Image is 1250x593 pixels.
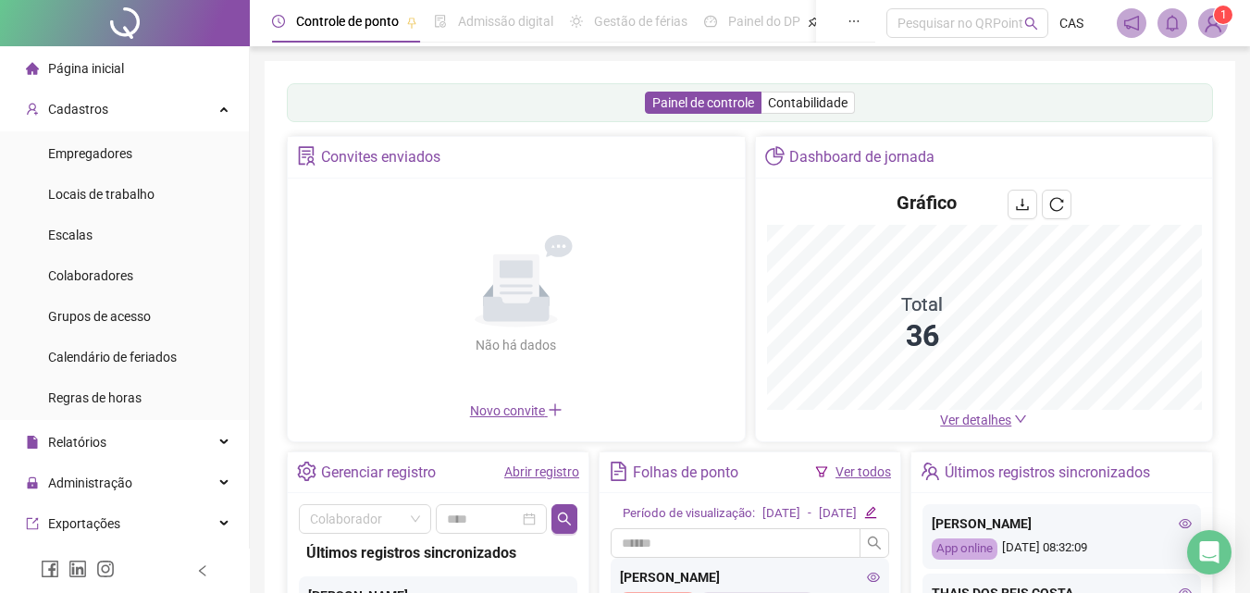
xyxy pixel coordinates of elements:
[1059,13,1083,33] span: CAS
[1049,197,1064,212] span: reload
[68,560,87,578] span: linkedin
[26,517,39,530] span: export
[458,14,553,29] span: Admissão digital
[808,504,811,524] div: -
[434,15,447,28] span: file-done
[768,95,848,110] span: Contabilidade
[932,513,1192,534] div: [PERSON_NAME]
[548,402,563,417] span: plus
[406,17,417,28] span: pushpin
[470,403,563,418] span: Novo convite
[1015,197,1030,212] span: download
[940,413,1027,427] a: Ver detalhes down
[48,61,124,76] span: Página inicial
[48,146,132,161] span: Empregadores
[594,14,687,29] span: Gestão de férias
[48,187,155,202] span: Locais de trabalho
[765,146,785,166] span: pie-chart
[897,190,957,216] h4: Gráfico
[297,462,316,481] span: setting
[921,462,940,481] span: team
[297,146,316,166] span: solution
[431,335,601,355] div: Não há dados
[789,142,934,173] div: Dashboard de jornada
[48,309,151,324] span: Grupos de acesso
[835,464,891,479] a: Ver todos
[48,102,108,117] span: Cadastros
[1024,17,1038,31] span: search
[620,567,880,587] div: [PERSON_NAME]
[96,560,115,578] span: instagram
[48,476,132,490] span: Administração
[867,571,880,584] span: eye
[48,350,177,364] span: Calendário de feriados
[296,14,399,29] span: Controle de ponto
[609,462,628,481] span: file-text
[945,457,1150,488] div: Últimos registros sincronizados
[728,14,800,29] span: Painel do DP
[26,436,39,449] span: file
[762,504,800,524] div: [DATE]
[864,506,876,518] span: edit
[196,564,209,577] span: left
[1014,413,1027,426] span: down
[306,541,570,564] div: Últimos registros sincronizados
[504,464,579,479] a: Abrir registro
[272,15,285,28] span: clock-circle
[1123,15,1140,31] span: notification
[932,538,1192,560] div: [DATE] 08:32:09
[26,62,39,75] span: home
[48,228,93,242] span: Escalas
[932,538,997,560] div: App online
[48,390,142,405] span: Regras de horas
[652,95,754,110] span: Painel de controle
[808,17,819,28] span: pushpin
[1187,530,1231,574] div: Open Intercom Messenger
[1199,9,1227,37] img: 12115
[48,516,120,531] span: Exportações
[41,560,59,578] span: facebook
[26,476,39,489] span: lock
[1214,6,1232,24] sup: Atualize o seu contato no menu Meus Dados
[633,457,738,488] div: Folhas de ponto
[1164,15,1181,31] span: bell
[321,457,436,488] div: Gerenciar registro
[48,268,133,283] span: Colaboradores
[48,435,106,450] span: Relatórios
[819,504,857,524] div: [DATE]
[1179,517,1192,530] span: eye
[1220,8,1227,21] span: 1
[321,142,440,173] div: Convites enviados
[557,512,572,526] span: search
[815,465,828,478] span: filter
[26,103,39,116] span: user-add
[940,413,1011,427] span: Ver detalhes
[848,15,860,28] span: ellipsis
[570,15,583,28] span: sun
[867,536,882,550] span: search
[704,15,717,28] span: dashboard
[623,504,755,524] div: Período de visualização:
